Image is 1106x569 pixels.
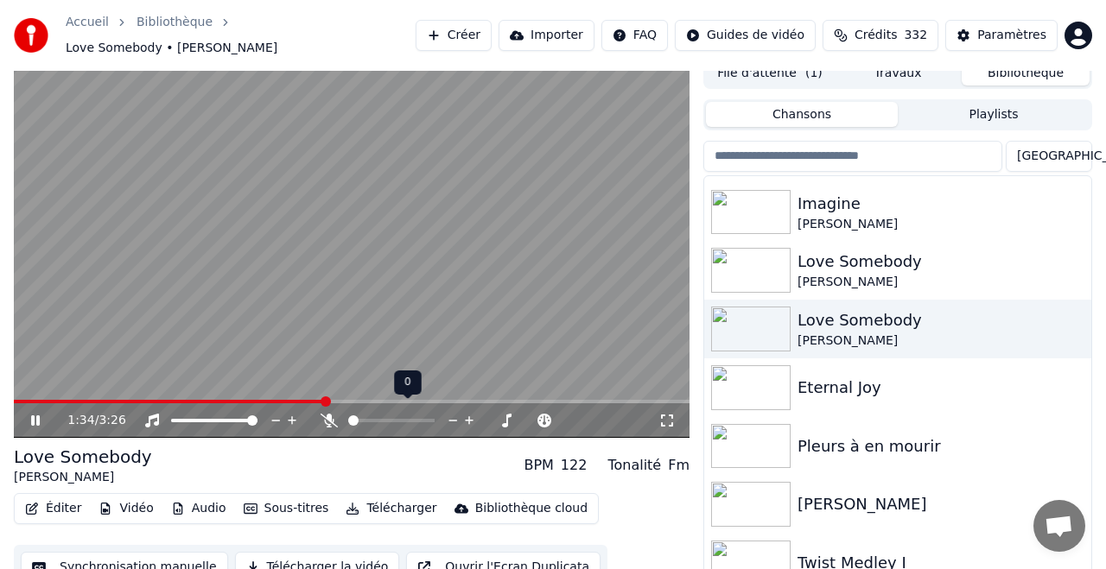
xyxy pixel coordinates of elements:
span: Crédits [855,27,897,44]
div: 0 [394,370,422,395]
div: Tonalité [607,455,661,476]
button: Travaux [834,60,962,85]
button: Importer [499,20,594,51]
nav: breadcrumb [66,14,416,57]
button: Télécharger [339,496,443,521]
button: Paramètres [945,20,1058,51]
div: [PERSON_NAME] [798,492,1084,516]
button: Chansons [706,102,898,127]
div: 122 [561,455,588,476]
span: 3:26 [99,412,125,429]
a: Bibliothèque [137,14,213,31]
div: Pleurs à en mourir [798,434,1084,458]
a: Accueil [66,14,109,31]
span: Love Somebody • [PERSON_NAME] [66,40,277,57]
button: Sous-titres [237,496,336,521]
div: [PERSON_NAME] [14,469,152,486]
a: Ouvrir le chat [1033,500,1085,552]
div: Paramètres [977,27,1046,44]
span: 1:34 [67,412,94,429]
div: / [67,412,109,429]
button: Playlists [898,102,1090,127]
div: [PERSON_NAME] [798,274,1084,291]
div: Love Somebody [798,250,1084,274]
button: Bibliothèque [962,60,1090,85]
span: ( 1 ) [805,65,823,82]
button: Crédits332 [823,20,938,51]
button: FAQ [601,20,668,51]
div: Imagine [798,192,1084,216]
button: File d'attente [706,60,834,85]
div: Bibliothèque cloud [475,500,588,517]
div: [PERSON_NAME] [798,332,1084,350]
div: [PERSON_NAME] [798,216,1084,233]
button: Guides de vidéo [675,20,816,51]
button: Éditer [18,496,88,521]
div: Fm [668,455,690,476]
div: BPM [524,455,553,476]
div: Love Somebody [14,445,152,469]
div: Eternal Joy [798,376,1084,400]
button: Créer [416,20,492,51]
div: Love Somebody [798,308,1084,332]
button: Vidéo [92,496,160,521]
button: Audio [164,496,233,521]
img: youka [14,18,48,53]
span: 332 [904,27,927,44]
